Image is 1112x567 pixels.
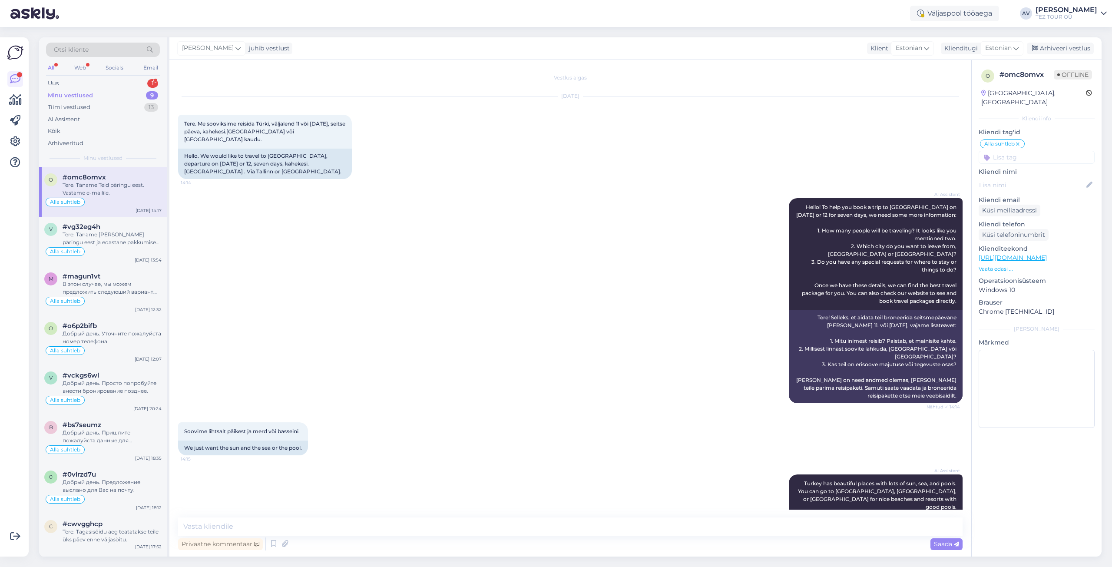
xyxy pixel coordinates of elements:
span: 14:15 [181,456,213,462]
div: [DATE] 20:24 [133,405,162,412]
span: Alla suhtleb [50,348,80,353]
span: Soovime lihtsalt päikest ja merd või basseini. [184,428,300,434]
div: Email [142,62,160,73]
span: b [49,424,53,431]
span: Alla suhtleb [50,447,80,452]
div: [PERSON_NAME] [979,325,1095,333]
span: 14:14 [181,179,213,186]
span: AI Assistent [927,191,960,198]
span: Alla suhtleb [50,398,80,403]
div: Tiimi vestlused [48,103,90,112]
span: AI Assistent [927,468,960,474]
div: Uus [48,79,59,88]
p: Kliendi nimi [979,167,1095,176]
div: Klienditugi [941,44,978,53]
div: Tere! Selleks, et aidata teil broneerida seitsmepäevane [PERSON_NAME] 11. või [DATE], vajame lisa... [789,310,963,403]
div: Hello. We would like to travel to [GEOGRAPHIC_DATA], departure on [DATE] or 12, seven days, kahek... [178,149,352,179]
div: Küsi telefoninumbrit [979,229,1049,241]
div: [DATE] 18:12 [136,504,162,511]
p: Kliendi tag'id [979,128,1095,137]
div: Tere. Täname [PERSON_NAME] päringu eest ja edastane pakkumise e-mailile. [63,231,162,246]
span: #o6p2bifb [63,322,97,330]
span: Alla suhtleb [984,141,1015,146]
p: Windows 10 [979,285,1095,295]
div: We just want the sun and the sea or the pool. [178,441,308,455]
div: Minu vestlused [48,91,93,100]
span: Nähtud ✓ 14:14 [927,404,960,410]
div: [PERSON_NAME] [1036,7,1097,13]
span: #omc8omvx [63,173,106,181]
div: AV [1020,7,1032,20]
div: [GEOGRAPHIC_DATA], [GEOGRAPHIC_DATA] [981,89,1086,107]
div: Vestlus algas [178,74,963,82]
span: Alla suhtleb [50,497,80,502]
span: m [49,275,53,282]
div: # omc8omvx [999,70,1054,80]
p: Klienditeekond [979,244,1095,253]
div: All [46,62,56,73]
span: Estonian [896,43,922,53]
span: Minu vestlused [83,154,122,162]
div: Kõik [48,127,60,136]
span: 0 [49,474,53,480]
div: [DATE] 17:52 [135,544,162,550]
p: Chrome [TECHNICAL_ID] [979,307,1095,316]
div: [DATE] [178,92,963,100]
p: Operatsioonisüsteem [979,276,1095,285]
div: Privaatne kommentaar [178,538,263,550]
div: 9 [146,91,158,100]
div: [DATE] 18:35 [135,455,162,461]
div: Kliendi info [979,115,1095,123]
div: В этом случае, мы можем предложить следуюший вариант Freebird Airlines [GEOGRAPHIC_DATA] (TLL) - ... [63,280,162,296]
span: #cwvgghcp [63,520,103,528]
div: [DATE] 14:17 [136,207,162,214]
p: Brauser [979,298,1095,307]
span: o [49,325,53,332]
div: Socials [104,62,125,73]
div: [DATE] 13:54 [135,257,162,263]
span: Alla suhtleb [50,249,80,254]
span: #vckgs6wl [63,371,99,379]
span: o [49,176,53,183]
input: Lisa nimi [979,180,1085,190]
a: [PERSON_NAME]TEZ TOUR OÜ [1036,7,1107,20]
span: o [986,73,990,79]
input: Lisa tag [979,151,1095,164]
span: c [49,523,53,530]
div: Добрый день. Уточните пожалуйста номер телефона. [63,330,162,345]
div: Arhiveeritud [48,139,83,148]
div: juhib vestlust [245,44,290,53]
p: Märkmed [979,338,1095,347]
span: #vg32eg4h [63,223,100,231]
div: Tere. Täname Teid päringu eest. Vastame e-mailile. [63,181,162,197]
span: #0vlrzd7u [63,471,96,478]
span: Tere. Me sooviksime reisida Türki, väljalend 11 või [DATE], seitse päeva, kahekesi.[GEOGRAPHIC_DA... [184,120,347,143]
span: Hello! To help you book a trip to [GEOGRAPHIC_DATA] on [DATE] or 12 for seven days, we need some ... [796,204,958,304]
div: Küsi meiliaadressi [979,205,1040,216]
div: Klient [867,44,888,53]
div: Web [73,62,88,73]
span: v [49,375,53,381]
span: v [49,226,53,232]
div: Tere. Tagasisõidu aeg teatatakse teile üks päev enne väljasõitu. [63,528,162,544]
div: AI Assistent [48,115,80,124]
span: #magun1vt [63,272,100,280]
div: TEZ TOUR OÜ [1036,13,1097,20]
div: Добрый день. Пришлите пожалуйста данные для бронирвоания и выбранный отель на почту [EMAIL_ADDRES... [63,429,162,444]
div: Добрый день. Просто попробуйте внести бронирование позднее. [63,379,162,395]
div: [DATE] 12:32 [135,306,162,313]
span: #bs7seumz [63,421,101,429]
div: Arhiveeri vestlus [1027,43,1094,54]
span: Otsi kliente [54,45,89,54]
span: Estonian [985,43,1012,53]
img: Askly Logo [7,44,23,61]
p: Vaata edasi ... [979,265,1095,273]
div: [DATE] 12:07 [135,356,162,362]
div: 1 [147,79,158,88]
span: Offline [1054,70,1092,80]
span: Saada [934,540,959,548]
span: Alla suhtleb [50,298,80,304]
p: Kliendi email [979,196,1095,205]
a: [URL][DOMAIN_NAME] [979,254,1047,262]
div: Väljaspool tööaega [910,6,999,21]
